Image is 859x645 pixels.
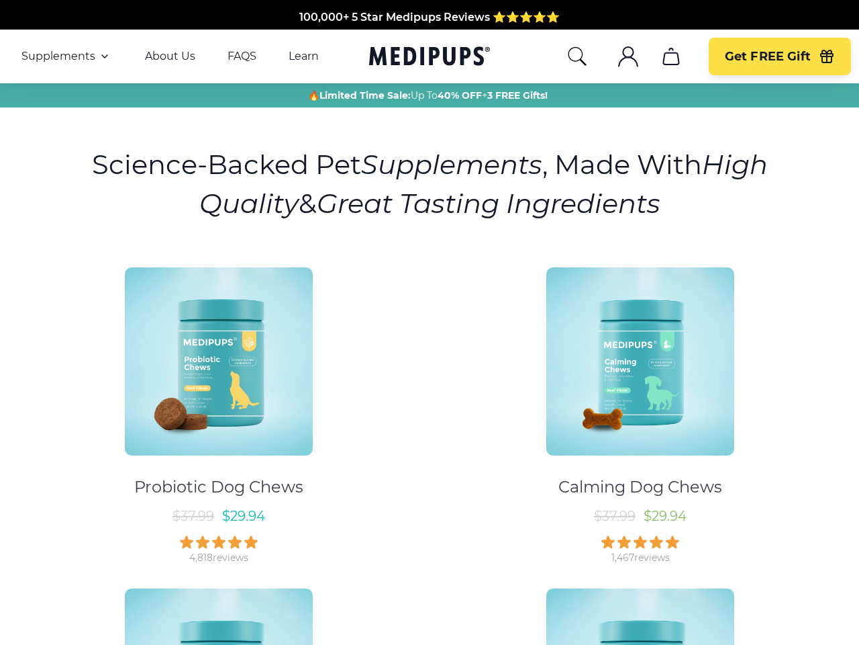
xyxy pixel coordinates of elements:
div: Probiotic Dog Chews [134,477,303,497]
a: About Us [145,50,195,63]
a: Medipups [369,44,490,71]
a: FAQS [228,50,256,63]
div: Calming Dog Chews [558,477,722,497]
span: $ 29.94 [222,508,265,524]
div: 1,467 reviews [611,552,670,564]
button: Get FREE Gift [709,38,851,75]
a: Calming Dog Chews - MedipupsCalming Dog Chews$37.99$29.941,467reviews [436,255,845,564]
button: account [612,40,644,73]
span: 🔥 Up To + [308,89,548,102]
span: Made In The [GEOGRAPHIC_DATA] from domestic & globally sourced ingredients [207,27,653,40]
i: Great Tasting Ingredients [317,187,660,220]
a: Learn [289,50,319,63]
button: search [566,46,588,67]
i: Supplements [361,148,542,181]
span: $ 29.94 [644,508,687,524]
button: Supplements [21,48,113,64]
div: 4,818 reviews [189,552,248,564]
span: $ 37.99 [172,508,214,524]
button: cart [655,40,687,73]
span: Get FREE Gift [725,49,811,64]
span: $ 37.99 [594,508,636,524]
a: Probiotic Dog Chews - MedipupsProbiotic Dog Chews$37.99$29.944,818reviews [14,255,423,564]
span: Supplements [21,50,95,63]
img: Calming Dog Chews - Medipups [546,267,734,456]
h1: Science-Backed Pet , Made With & [85,145,774,223]
img: Probiotic Dog Chews - Medipups [125,267,313,456]
span: 100,000+ 5 Star Medipups Reviews ⭐️⭐️⭐️⭐️⭐️ [299,11,560,24]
